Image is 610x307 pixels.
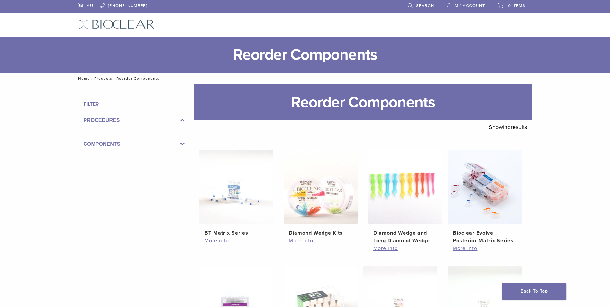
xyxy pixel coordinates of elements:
[373,229,437,245] h2: Diamond Wedge and Long Diamond Wedge
[112,77,116,80] span: /
[84,100,185,108] h4: Filter
[205,237,268,245] a: More info
[455,3,485,8] span: My Account
[453,229,516,245] h2: Bioclear Evolve Posterior Matrix Series
[368,150,442,224] img: Diamond Wedge and Long Diamond Wedge
[78,20,155,29] img: Bioclear
[502,283,566,300] a: Back To Top
[283,150,358,237] a: Diamond Wedge KitsDiamond Wedge Kits
[94,76,112,81] a: Products
[448,150,522,224] img: Bioclear Evolve Posterior Matrix Series
[489,120,527,134] p: Showing results
[373,245,437,252] a: More info
[199,150,274,237] a: BT Matrix SeriesBT Matrix Series
[508,3,525,8] span: 0 items
[205,229,268,237] h2: BT Matrix Series
[76,76,90,81] a: Home
[453,245,516,252] a: More info
[368,150,443,245] a: Diamond Wedge and Long Diamond WedgeDiamond Wedge and Long Diamond Wedge
[84,140,185,148] label: Components
[416,3,434,8] span: Search
[199,150,273,224] img: BT Matrix Series
[284,150,358,224] img: Diamond Wedge Kits
[289,229,352,237] h2: Diamond Wedge Kits
[84,116,185,124] label: Procedures
[90,77,94,80] span: /
[289,237,352,245] a: More info
[74,73,537,84] nav: Reorder Components
[447,150,522,245] a: Bioclear Evolve Posterior Matrix SeriesBioclear Evolve Posterior Matrix Series
[194,84,532,120] h1: Reorder Components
